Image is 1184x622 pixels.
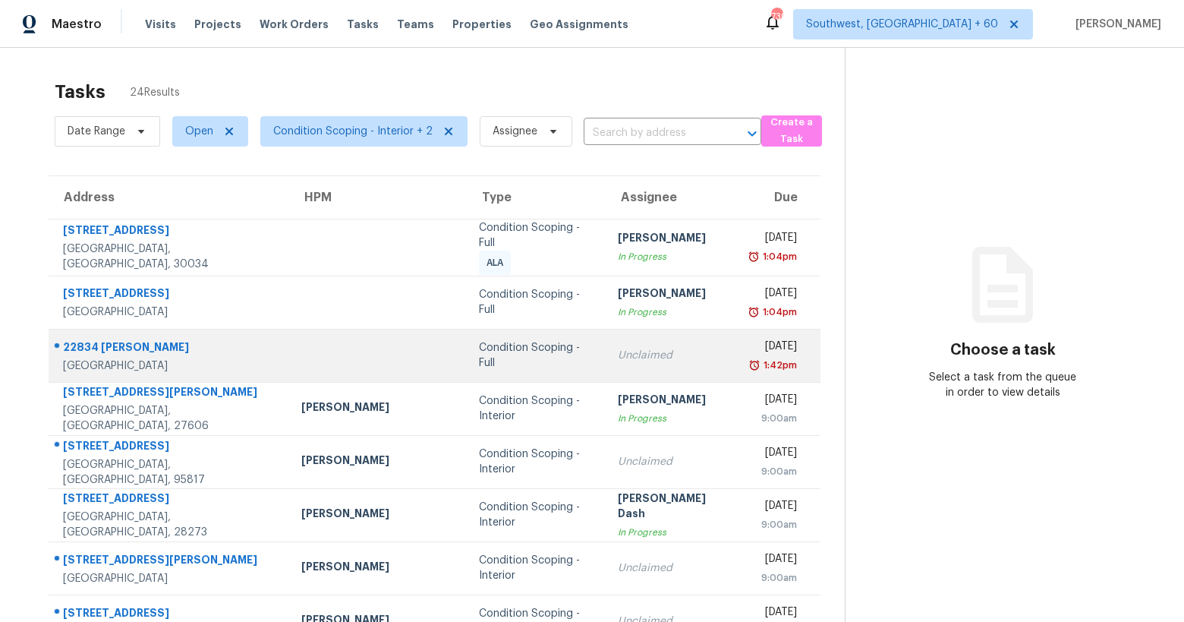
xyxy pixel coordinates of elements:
[145,17,176,32] span: Visits
[467,176,606,219] th: Type
[761,115,822,147] button: Create a Task
[289,176,466,219] th: HPM
[63,286,277,305] div: [STREET_ADDRESS]
[618,411,727,426] div: In Progress
[751,551,798,570] div: [DATE]
[530,17,628,32] span: Geo Assignments
[751,570,798,586] div: 9:00am
[618,392,727,411] div: [PERSON_NAME]
[479,500,594,530] div: Condition Scoping - Interior
[301,453,454,472] div: [PERSON_NAME]
[618,286,727,305] div: [PERSON_NAME]
[68,124,125,139] span: Date Range
[63,438,277,457] div: [STREET_ADDRESS]
[751,464,798,479] div: 9:00am
[771,9,782,24] div: 739
[63,571,277,586] div: [GEOGRAPHIC_DATA]
[924,370,1082,400] div: Select a task from the queue in order to view details
[748,305,760,320] img: Overdue Alarm Icon
[1069,17,1161,32] span: [PERSON_NAME]
[273,124,433,139] span: Condition Scoping - Interior + 2
[49,176,289,219] th: Address
[63,403,277,434] div: [GEOGRAPHIC_DATA], [GEOGRAPHIC_DATA], 27606
[487,255,509,270] span: ALA
[618,249,727,264] div: In Progress
[63,510,277,540] div: [GEOGRAPHIC_DATA], [GEOGRAPHIC_DATA], 28273
[751,498,798,517] div: [DATE]
[52,17,102,32] span: Maestro
[751,411,798,426] div: 9:00am
[742,123,763,144] button: Open
[806,17,998,32] span: Southwest, [GEOGRAPHIC_DATA] + 60
[63,491,277,510] div: [STREET_ADDRESS]
[301,399,454,418] div: [PERSON_NAME]
[479,220,594,251] div: Condition Scoping - Full
[130,85,180,100] span: 24 Results
[55,84,105,99] h2: Tasks
[63,223,277,242] div: [STREET_ADDRESS]
[347,19,379,30] span: Tasks
[63,457,277,488] div: [GEOGRAPHIC_DATA], [GEOGRAPHIC_DATA], 95817
[63,358,277,374] div: [GEOGRAPHIC_DATA]
[751,339,798,358] div: [DATE]
[748,358,760,373] img: Overdue Alarm Icon
[479,447,594,477] div: Condition Scoping - Interior
[260,17,329,32] span: Work Orders
[493,124,537,139] span: Assignee
[185,124,213,139] span: Open
[751,230,798,249] div: [DATE]
[479,287,594,317] div: Condition Scoping - Full
[618,560,727,576] div: Unclaimed
[301,506,454,525] div: [PERSON_NAME]
[194,17,241,32] span: Projects
[479,393,594,424] div: Condition Scoping - Interior
[618,348,727,363] div: Unclaimed
[760,358,797,373] div: 1:42pm
[452,17,512,32] span: Properties
[301,559,454,578] div: [PERSON_NAME]
[618,305,727,320] div: In Progress
[769,114,814,149] span: Create a Task
[63,552,277,571] div: [STREET_ADDRESS][PERSON_NAME]
[63,305,277,320] div: [GEOGRAPHIC_DATA]
[751,392,798,411] div: [DATE]
[63,242,277,272] div: [GEOGRAPHIC_DATA], [GEOGRAPHIC_DATA], 30034
[479,553,594,583] div: Condition Scoping - Interior
[751,286,798,305] div: [DATE]
[479,340,594,371] div: Condition Scoping - Full
[760,305,797,320] div: 1:04pm
[751,517,798,532] div: 9:00am
[397,17,434,32] span: Teams
[739,176,821,219] th: Due
[63,384,277,403] div: [STREET_ADDRESS][PERSON_NAME]
[606,176,739,219] th: Assignee
[618,230,727,249] div: [PERSON_NAME]
[748,249,760,264] img: Overdue Alarm Icon
[618,525,727,540] div: In Progress
[618,454,727,469] div: Unclaimed
[950,343,1056,358] h3: Choose a task
[618,491,727,525] div: [PERSON_NAME] Dash
[63,339,277,358] div: 22834 [PERSON_NAME]
[751,445,798,464] div: [DATE]
[584,122,719,145] input: Search by address
[760,249,797,264] div: 1:04pm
